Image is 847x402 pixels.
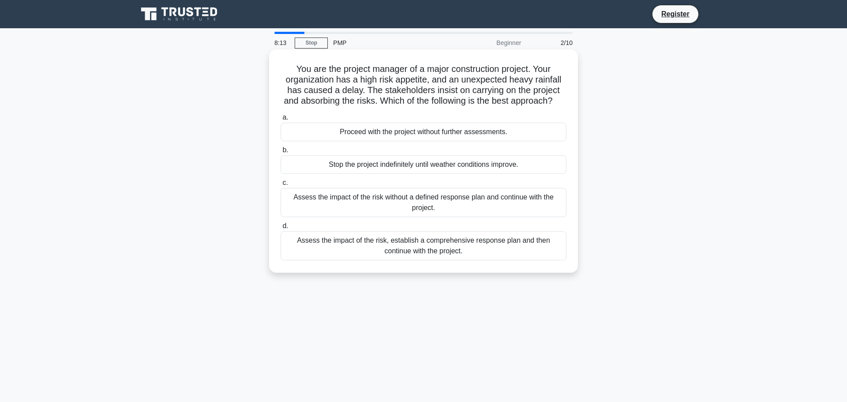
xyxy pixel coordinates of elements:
div: 2/10 [526,34,578,52]
span: b. [282,146,288,154]
div: 8:13 [269,34,295,52]
span: c. [282,179,288,186]
div: Assess the impact of the risk without a defined response plan and continue with the project. [281,188,566,217]
a: Stop [295,38,328,49]
div: Assess the impact of the risk, establish a comprehensive response plan and then continue with the... [281,231,566,260]
a: Register [656,8,695,19]
span: d. [282,222,288,229]
div: Beginner [449,34,526,52]
h5: You are the project manager of a major construction project. Your organization has a high risk ap... [280,64,567,107]
div: PMP [328,34,449,52]
div: Proceed with the project without further assessments. [281,123,566,141]
div: Stop the project indefinitely until weather conditions improve. [281,155,566,174]
span: a. [282,113,288,121]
